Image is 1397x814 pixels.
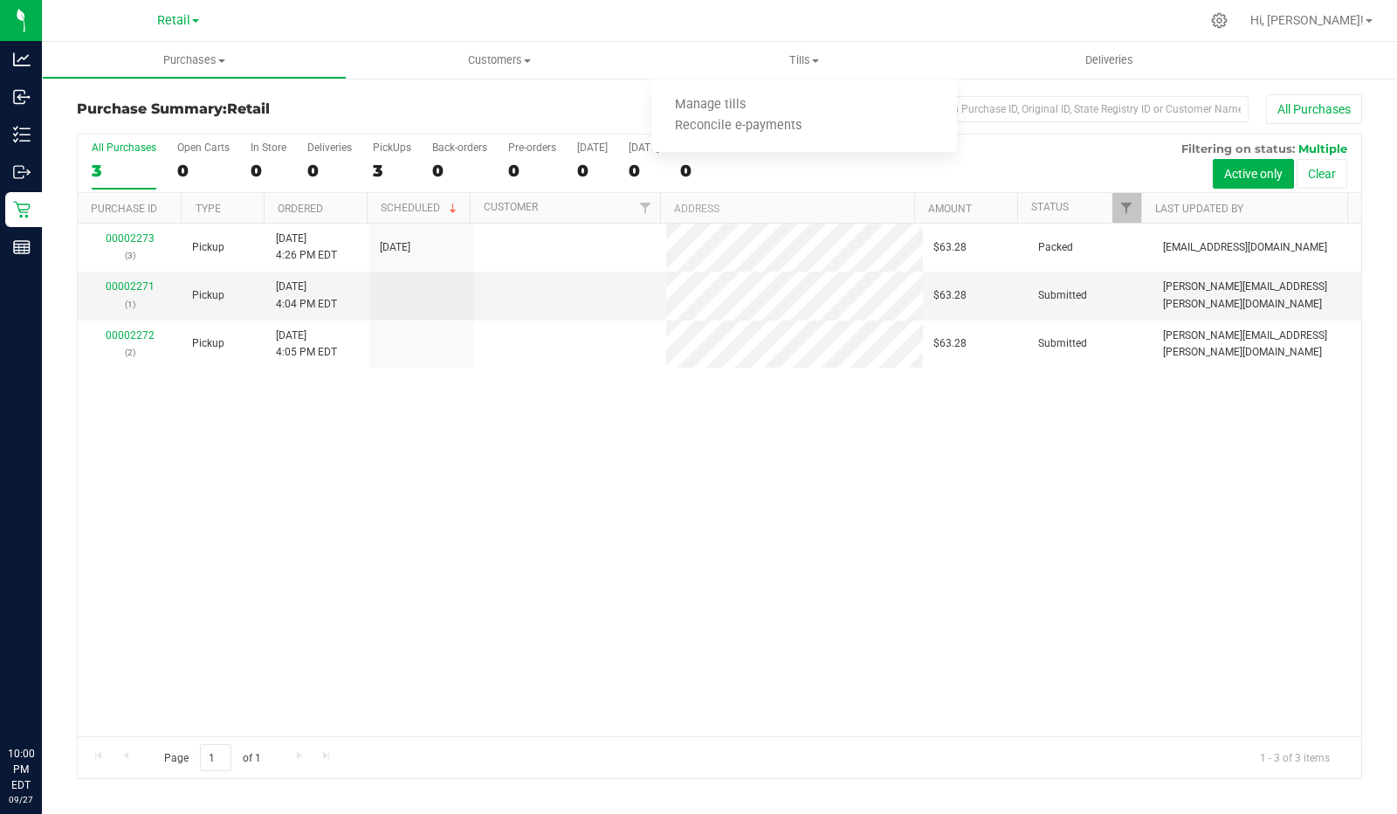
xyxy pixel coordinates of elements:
[13,51,31,68] inline-svg: Analytics
[8,746,34,793] p: 10:00 PM EDT
[106,280,155,293] a: 00002271
[1163,279,1351,312] span: [PERSON_NAME][EMAIL_ADDRESS][PERSON_NAME][DOMAIN_NAME]
[1246,744,1344,770] span: 1 - 3 of 3 items
[192,287,224,304] span: Pickup
[577,141,608,154] div: [DATE]
[508,141,556,154] div: Pre-orders
[43,52,346,68] span: Purchases
[13,88,31,106] inline-svg: Inbound
[1266,94,1362,124] button: All Purchases
[629,141,659,154] div: [DATE]
[88,247,171,264] p: (3)
[276,328,337,361] span: [DATE] 4:05 PM EDT
[660,193,914,224] th: Address
[1062,52,1157,68] span: Deliveries
[1163,328,1351,361] span: [PERSON_NAME][EMAIL_ADDRESS][PERSON_NAME][DOMAIN_NAME]
[933,335,967,352] span: $63.28
[42,42,347,79] a: Purchases
[200,744,231,771] input: 1
[88,296,171,313] p: (1)
[1038,239,1073,256] span: Packed
[933,287,967,304] span: $63.28
[1208,12,1230,29] div: Manage settings
[1155,203,1243,215] a: Last Updated By
[1163,239,1327,256] span: [EMAIL_ADDRESS][DOMAIN_NAME]
[347,42,651,79] a: Customers
[251,141,286,154] div: In Store
[1297,159,1347,189] button: Clear
[348,52,650,68] span: Customers
[13,201,31,218] inline-svg: Retail
[13,126,31,143] inline-svg: Inventory
[1038,287,1087,304] span: Submitted
[227,100,270,117] span: Retail
[928,203,972,215] a: Amount
[651,42,956,79] a: Tills Manage tills Reconcile e-payments
[651,98,769,113] span: Manage tills
[276,279,337,312] span: [DATE] 4:04 PM EDT
[484,201,538,213] a: Customer
[278,203,323,215] a: Ordered
[629,161,659,181] div: 0
[307,161,352,181] div: 0
[196,203,221,215] a: Type
[192,335,224,352] span: Pickup
[373,141,411,154] div: PickUps
[1181,141,1295,155] span: Filtering on status:
[177,161,230,181] div: 0
[380,239,410,256] span: [DATE]
[91,203,157,215] a: Purchase ID
[17,674,70,727] iframe: Resource center
[13,163,31,181] inline-svg: Outbound
[77,101,506,117] h3: Purchase Summary:
[8,793,34,806] p: 09/27
[307,141,352,154] div: Deliveries
[192,239,224,256] span: Pickup
[651,52,956,68] span: Tills
[373,161,411,181] div: 3
[899,96,1249,122] input: Search Purchase ID, Original ID, State Registry ID or Customer Name...
[106,232,155,245] a: 00002273
[177,141,230,154] div: Open Carts
[92,141,156,154] div: All Purchases
[88,344,171,361] p: (2)
[106,329,155,341] a: 00002272
[1298,141,1347,155] span: Multiple
[957,42,1262,79] a: Deliveries
[381,202,460,214] a: Scheduled
[276,231,337,264] span: [DATE] 4:26 PM EDT
[1213,159,1294,189] button: Active only
[508,161,556,181] div: 0
[577,161,608,181] div: 0
[432,161,487,181] div: 0
[92,161,156,181] div: 3
[432,141,487,154] div: Back-orders
[1250,13,1364,27] span: Hi, [PERSON_NAME]!
[631,193,660,223] a: Filter
[13,238,31,256] inline-svg: Reports
[651,119,825,134] span: Reconcile e-payments
[1112,193,1141,223] a: Filter
[157,13,190,28] span: Retail
[149,744,275,771] span: Page of 1
[680,161,745,181] div: 0
[933,239,967,256] span: $63.28
[1038,335,1087,352] span: Submitted
[251,161,286,181] div: 0
[1031,201,1069,213] a: Status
